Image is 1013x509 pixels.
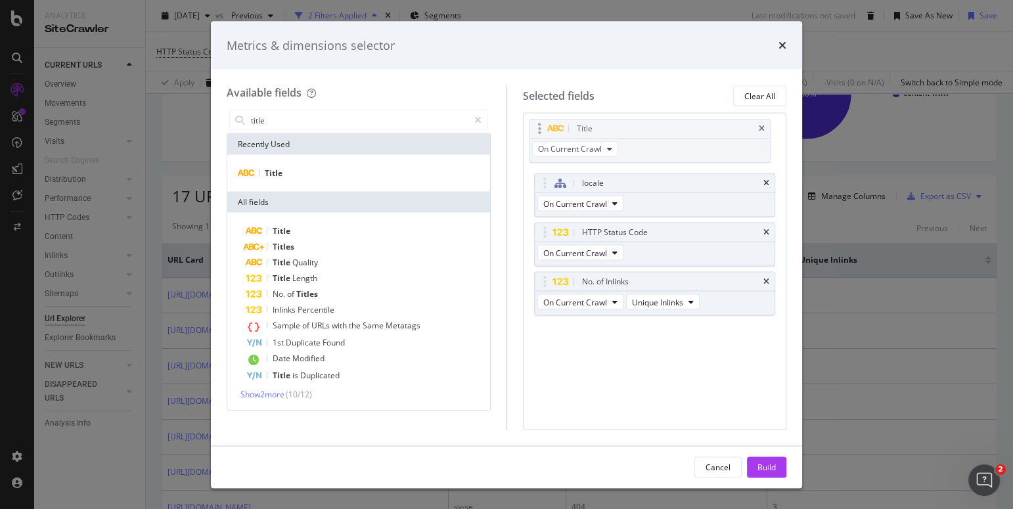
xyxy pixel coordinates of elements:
[227,192,490,213] div: All fields
[757,461,776,472] div: Build
[386,320,420,331] span: Metatags
[296,288,318,299] span: Titles
[273,304,298,315] span: Inlinks
[323,337,345,348] span: Found
[287,288,296,299] span: of
[292,257,318,268] span: Quality
[227,37,395,54] div: Metrics & dimensions selector
[763,179,769,187] div: times
[534,272,776,316] div: No. of InlinkstimesOn Current CrawlUnique Inlinks
[265,167,282,179] span: Title
[543,296,607,307] span: On Current Crawl
[759,125,765,133] div: times
[763,229,769,236] div: times
[273,257,292,268] span: Title
[298,304,334,315] span: Percentile
[349,320,363,331] span: the
[694,456,742,477] button: Cancel
[626,294,700,310] button: Unique Inlinks
[273,337,286,348] span: 1st
[363,320,386,331] span: Same
[577,122,593,135] div: Title
[995,464,1006,475] span: 2
[537,245,623,261] button: On Current Crawl
[733,85,786,106] button: Clear All
[250,110,468,130] input: Search by field name
[534,223,776,267] div: HTTP Status CodetimesOn Current Crawl
[537,196,623,211] button: On Current Crawl
[273,320,302,331] span: Sample
[543,247,607,258] span: On Current Crawl
[582,177,604,190] div: locale
[273,273,292,284] span: Title
[302,320,311,331] span: of
[529,119,771,163] div: TitletimesOn Current Crawl
[706,461,731,472] div: Cancel
[273,225,290,236] span: Title
[300,370,340,381] span: Duplicated
[286,389,312,400] span: ( 10 / 12 )
[273,353,292,364] span: Date
[582,275,629,288] div: No. of Inlinks
[332,320,349,331] span: with
[968,464,1000,496] iframe: Intercom live chat
[240,389,284,400] span: Show 2 more
[292,273,317,284] span: Length
[273,241,294,252] span: Titles
[582,226,648,239] div: HTTP Status Code
[543,198,607,209] span: On Current Crawl
[227,85,302,100] div: Available fields
[523,88,595,103] div: Selected fields
[532,141,618,157] button: On Current Crawl
[747,456,786,477] button: Build
[763,278,769,286] div: times
[211,21,802,488] div: modal
[292,353,325,364] span: Modified
[286,337,323,348] span: Duplicate
[534,173,776,217] div: localetimesOn Current Crawl
[227,134,490,155] div: Recently Used
[632,296,683,307] span: Unique Inlinks
[778,37,786,54] div: times
[273,370,292,381] span: Title
[273,288,287,299] span: No.
[292,370,300,381] span: is
[744,90,775,101] div: Clear All
[537,294,623,310] button: On Current Crawl
[311,320,332,331] span: URLs
[538,143,602,154] span: On Current Crawl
